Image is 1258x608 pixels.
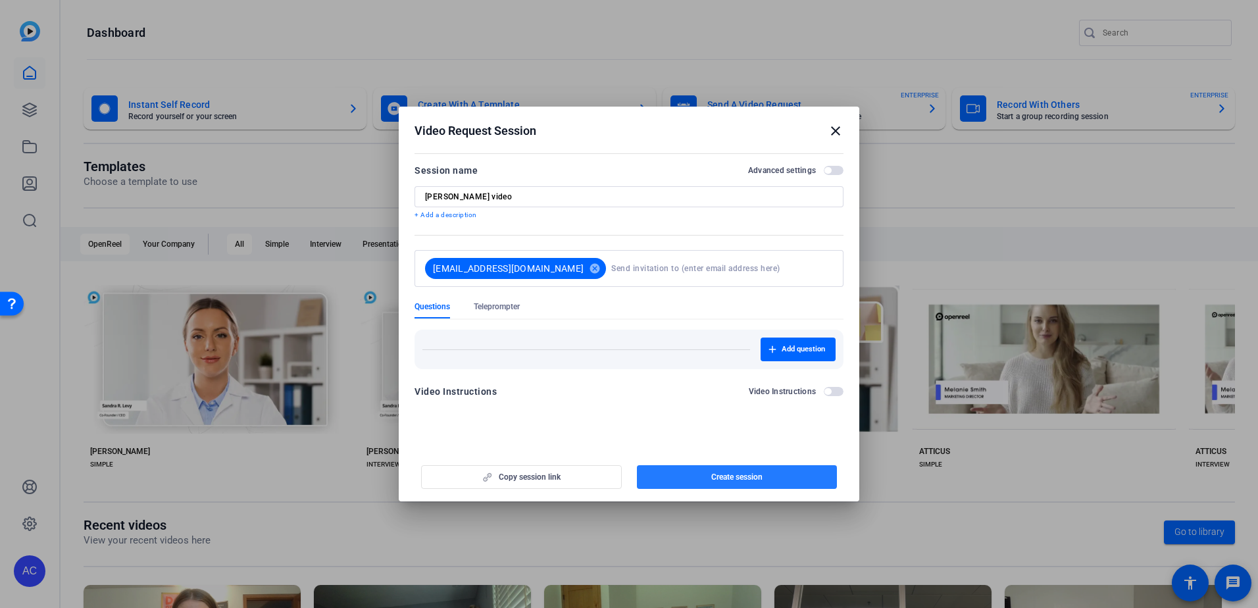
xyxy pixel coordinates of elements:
[433,262,584,275] span: [EMAIL_ADDRESS][DOMAIN_NAME]
[415,123,843,139] div: Video Request Session
[415,210,843,220] p: + Add a description
[415,163,478,178] div: Session name
[749,386,817,397] h2: Video Instructions
[584,263,606,274] mat-icon: cancel
[425,191,833,202] input: Enter Session Name
[637,465,838,489] button: Create session
[415,384,497,399] div: Video Instructions
[761,338,836,361] button: Add question
[415,301,450,312] span: Questions
[711,472,763,482] span: Create session
[782,344,825,355] span: Add question
[828,123,843,139] mat-icon: close
[474,301,520,312] span: Teleprompter
[748,165,816,176] h2: Advanced settings
[611,255,828,282] input: Send invitation to (enter email address here)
